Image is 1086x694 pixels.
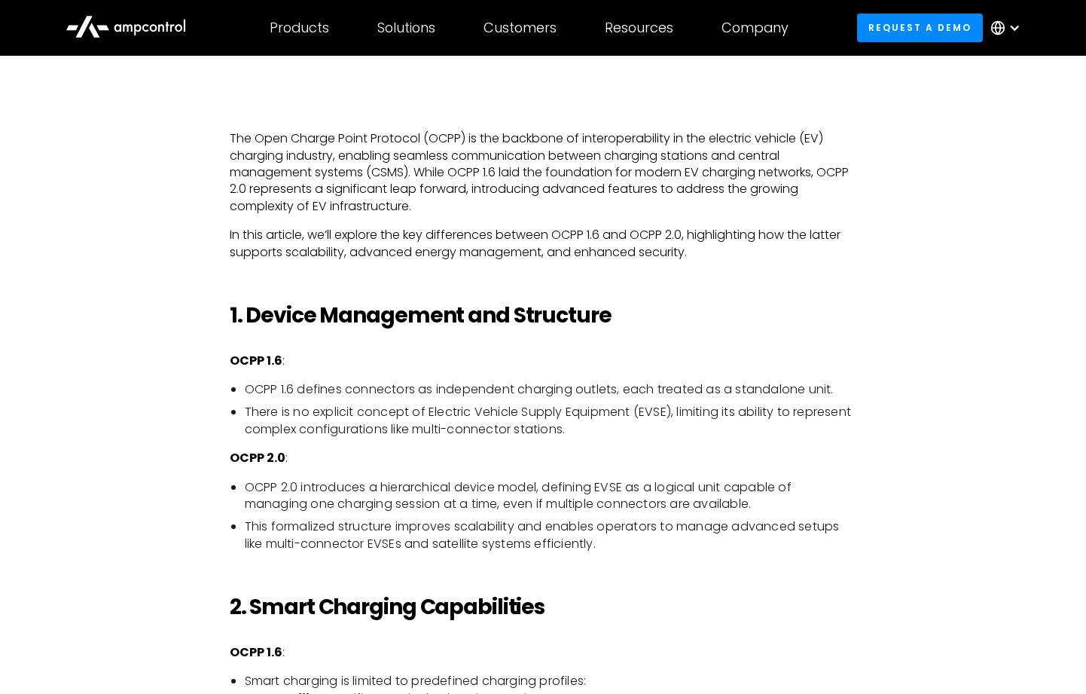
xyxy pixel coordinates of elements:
strong: OCPP 2.0 [230,449,285,466]
div: Products [270,20,329,36]
p: The Open Charge Point Protocol (OCPP) is the backbone of interoperability in the electric vehicle... [230,130,857,215]
p: : [230,450,857,466]
p: : [230,644,857,661]
strong: 1. Device Management and Structure [230,301,612,330]
div: Resources [605,20,673,36]
p: : [230,353,857,369]
div: Solutions [377,20,435,36]
strong: 2. Smart Charging Capabilities [230,592,545,622]
li: OCPP 1.6 defines connectors as independent charging outlets, each treated as a standalone unit. [245,381,857,398]
li: This formalized structure improves scalability and enables operators to manage advanced setups li... [245,518,857,552]
strong: OCPP 1.6 [230,352,282,369]
div: Customers [484,20,557,36]
div: Company [721,20,789,36]
li: There is no explicit concept of Electric Vehicle Supply Equipment (EVSE), limiting its ability to... [245,404,857,438]
li: OCPP 2.0 introduces a hierarchical device model, defining EVSE as a logical unit capable of manag... [245,479,857,513]
p: In this article, we’ll explore the key differences between OCPP 1.6 and OCPP 2.0, highlighting ho... [230,227,857,261]
strong: OCPP 1.6 [230,644,282,661]
a: Request a demo [857,14,984,41]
